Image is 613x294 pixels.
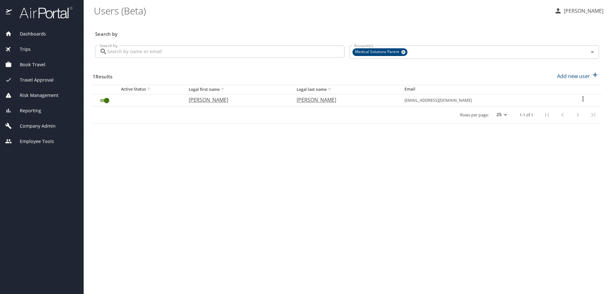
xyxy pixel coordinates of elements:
input: Search by name or email [107,45,344,58]
button: sort [327,87,333,93]
td: [EMAIL_ADDRESS][DOMAIN_NAME] [399,94,565,106]
span: Reporting [12,107,41,114]
p: Add new user [557,72,590,80]
button: Add new user [555,69,602,83]
p: Rows per page: [460,113,489,117]
table: User Search Table [93,85,602,123]
span: Company Admin [12,123,56,130]
span: Medical Solutions Parent [352,49,403,55]
div: Medical Solutions Parent [352,48,407,56]
p: 1-1 of 1 [519,113,533,117]
p: [PERSON_NAME] [562,7,603,15]
button: Open [588,48,597,57]
span: Trips [12,46,31,53]
h3: Search by [95,27,599,38]
button: [PERSON_NAME] [552,5,606,17]
select: rows per page [491,110,509,120]
button: sort [146,86,152,92]
p: [PERSON_NAME] [297,96,392,104]
p: [PERSON_NAME] [189,96,284,104]
button: sort [220,87,226,93]
img: airportal-logo.png [12,6,72,19]
th: Email [399,85,565,94]
th: Legal first name [184,85,291,94]
span: Dashboards [12,30,46,37]
img: icon-airportal.png [6,6,12,19]
th: Active Status [93,85,184,94]
span: Employee Tools [12,138,54,145]
span: Book Travel [12,61,45,68]
span: Travel Approval [12,76,54,83]
h3: 1 Results [93,69,112,80]
h1: Users (Beta) [94,1,549,20]
th: Legal last name [291,85,399,94]
span: Risk Management [12,92,58,99]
